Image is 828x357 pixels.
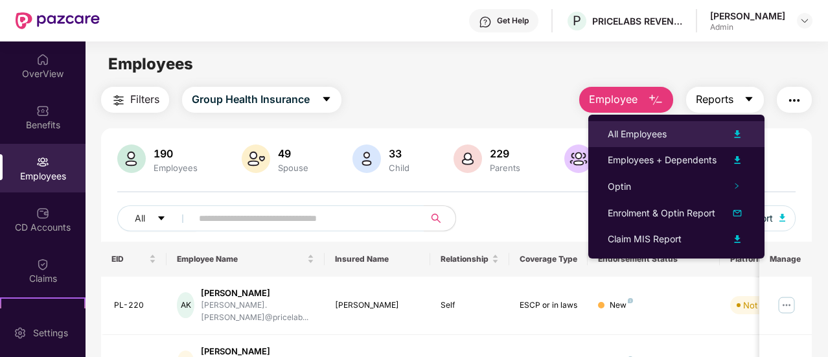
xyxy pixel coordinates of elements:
[608,153,717,167] div: Employees + Dependents
[352,144,381,173] img: svg+xml;base64,PHN2ZyB4bWxucz0iaHR0cDovL3d3dy53My5vcmcvMjAwMC9zdmciIHhtbG5zOnhsaW5rPSJodHRwOi8vd3...
[730,231,745,247] img: svg+xml;base64,PHN2ZyB4bWxucz0iaHR0cDovL3d3dy53My5vcmcvMjAwMC9zdmciIHhtbG5zOnhsaW5rPSJodHRwOi8vd3...
[135,211,145,225] span: All
[321,94,332,106] span: caret-down
[201,287,315,299] div: [PERSON_NAME]
[201,299,315,324] div: [PERSON_NAME].[PERSON_NAME]@pricelab...
[520,299,578,312] div: ESCP or in laws
[16,12,100,29] img: New Pazcare Logo
[325,242,430,277] th: Insured Name
[696,91,733,108] span: Reports
[101,242,167,277] th: EID
[14,327,27,340] img: svg+xml;base64,PHN2ZyBpZD0iU2V0dGluZy0yMHgyMCIgeG1sbnM9Imh0dHA6Ly93d3cudzMub3JnLzIwMDAvc3ZnIiB3aW...
[36,155,49,168] img: svg+xml;base64,PHN2ZyBpZD0iRW1wbG95ZWVzIiB4bWxucz0iaHR0cDovL3d3dy53My5vcmcvMjAwMC9zdmciIHdpZHRoPS...
[36,207,49,220] img: svg+xml;base64,PHN2ZyBpZD0iQ0RfQWNjb3VudHMiIGRhdGEtbmFtZT0iQ0QgQWNjb3VudHMiIHhtbG5zPSJodHRwOi8vd3...
[610,299,633,312] div: New
[509,242,588,277] th: Coverage Type
[589,91,638,108] span: Employee
[730,126,745,142] img: svg+xml;base64,PHN2ZyB4bWxucz0iaHR0cDovL3d3dy53My5vcmcvMjAwMC9zdmciIHhtbG5zOnhsaW5rPSJodHRwOi8vd3...
[36,258,49,271] img: svg+xml;base64,PHN2ZyBpZD0iQ2xhaW0iIHhtbG5zPSJodHRwOi8vd3d3LnczLm9yZy8yMDAwL3N2ZyIgd2lkdGg9IjIwIi...
[167,242,325,277] th: Employee Name
[608,206,715,220] div: Enrolment & Optin Report
[430,242,509,277] th: Relationship
[608,127,667,141] div: All Employees
[454,144,482,173] img: svg+xml;base64,PHN2ZyB4bWxucz0iaHR0cDovL3d3dy53My5vcmcvMjAwMC9zdmciIHhtbG5zOnhsaW5rPSJodHRwOi8vd3...
[182,87,341,113] button: Group Health Insurancecaret-down
[592,15,683,27] div: PRICELABS REVENUE SOLUTIONS PRIVATE LIMITED
[151,147,200,160] div: 190
[386,163,412,173] div: Child
[177,254,305,264] span: Employee Name
[441,254,489,264] span: Relationship
[386,147,412,160] div: 33
[101,87,169,113] button: Filters
[759,242,812,277] th: Manage
[799,16,810,26] img: svg+xml;base64,PHN2ZyBpZD0iRHJvcGRvd24tMzJ4MzIiIHhtbG5zPSJodHRwOi8vd3d3LnczLm9yZy8yMDAwL3N2ZyIgd2...
[628,298,633,303] img: svg+xml;base64,PHN2ZyB4bWxucz0iaHR0cDovL3d3dy53My5vcmcvMjAwMC9zdmciIHdpZHRoPSI4IiBoZWlnaHQ9IjgiIH...
[130,91,159,108] span: Filters
[579,87,673,113] button: Employee
[479,16,492,29] img: svg+xml;base64,PHN2ZyBpZD0iSGVscC0zMngzMiIgeG1sbnM9Imh0dHA6Ly93d3cudzMub3JnLzIwMDAvc3ZnIiB3aWR0aD...
[497,16,529,26] div: Get Help
[36,53,49,66] img: svg+xml;base64,PHN2ZyBpZD0iSG9tZSIgeG1sbnM9Imh0dHA6Ly93d3cudzMub3JnLzIwMDAvc3ZnIiB3aWR0aD0iMjAiIG...
[151,163,200,173] div: Employees
[111,254,147,264] span: EID
[487,163,523,173] div: Parents
[564,144,593,173] img: svg+xml;base64,PHN2ZyB4bWxucz0iaHR0cDovL3d3dy53My5vcmcvMjAwMC9zdmciIHhtbG5zOnhsaW5rPSJodHRwOi8vd3...
[36,104,49,117] img: svg+xml;base64,PHN2ZyBpZD0iQmVuZWZpdHMiIHhtbG5zPSJodHRwOi8vd3d3LnczLm9yZy8yMDAwL3N2ZyIgd2lkdGg9Ij...
[242,144,270,173] img: svg+xml;base64,PHN2ZyB4bWxucz0iaHR0cDovL3d3dy53My5vcmcvMjAwMC9zdmciIHhtbG5zOnhsaW5rPSJodHRwOi8vd3...
[608,181,631,192] span: Optin
[117,205,196,231] button: Allcaret-down
[29,327,72,340] div: Settings
[275,163,311,173] div: Spouse
[424,205,456,231] button: search
[157,214,166,224] span: caret-down
[111,93,126,108] img: svg+xml;base64,PHN2ZyB4bWxucz0iaHR0cDovL3d3dy53My5vcmcvMjAwMC9zdmciIHdpZHRoPSIyNCIgaGVpZ2h0PSIyNC...
[730,152,745,168] img: svg+xml;base64,PHN2ZyB4bWxucz0iaHR0cDovL3d3dy53My5vcmcvMjAwMC9zdmciIHhtbG5zOnhsaW5rPSJodHRwOi8vd3...
[730,205,745,221] img: svg+xml;base64,PHN2ZyB4bWxucz0iaHR0cDovL3d3dy53My5vcmcvMjAwMC9zdmciIHhtbG5zOnhsaW5rPSJodHRwOi8vd3...
[441,299,499,312] div: Self
[177,292,194,318] div: AK
[710,22,785,32] div: Admin
[424,213,449,224] span: search
[779,214,786,222] img: svg+xml;base64,PHN2ZyB4bWxucz0iaHR0cDovL3d3dy53My5vcmcvMjAwMC9zdmciIHhtbG5zOnhsaW5rPSJodHRwOi8vd3...
[608,232,682,246] div: Claim MIS Report
[192,91,310,108] span: Group Health Insurance
[335,299,420,312] div: [PERSON_NAME]
[573,13,581,29] span: P
[710,10,785,22] div: [PERSON_NAME]
[275,147,311,160] div: 49
[648,93,663,108] img: svg+xml;base64,PHN2ZyB4bWxucz0iaHR0cDovL3d3dy53My5vcmcvMjAwMC9zdmciIHhtbG5zOnhsaW5rPSJodHRwOi8vd3...
[108,54,193,73] span: Employees
[117,144,146,173] img: svg+xml;base64,PHN2ZyB4bWxucz0iaHR0cDovL3d3dy53My5vcmcvMjAwMC9zdmciIHhtbG5zOnhsaW5rPSJodHRwOi8vd3...
[114,299,157,312] div: PL-220
[787,93,802,108] img: svg+xml;base64,PHN2ZyB4bWxucz0iaHR0cDovL3d3dy53My5vcmcvMjAwMC9zdmciIHdpZHRoPSIyNCIgaGVpZ2h0PSIyNC...
[744,94,754,106] span: caret-down
[743,299,790,312] div: Not Verified
[776,295,797,316] img: manageButton
[733,183,740,189] span: right
[686,87,764,113] button: Reportscaret-down
[487,147,523,160] div: 229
